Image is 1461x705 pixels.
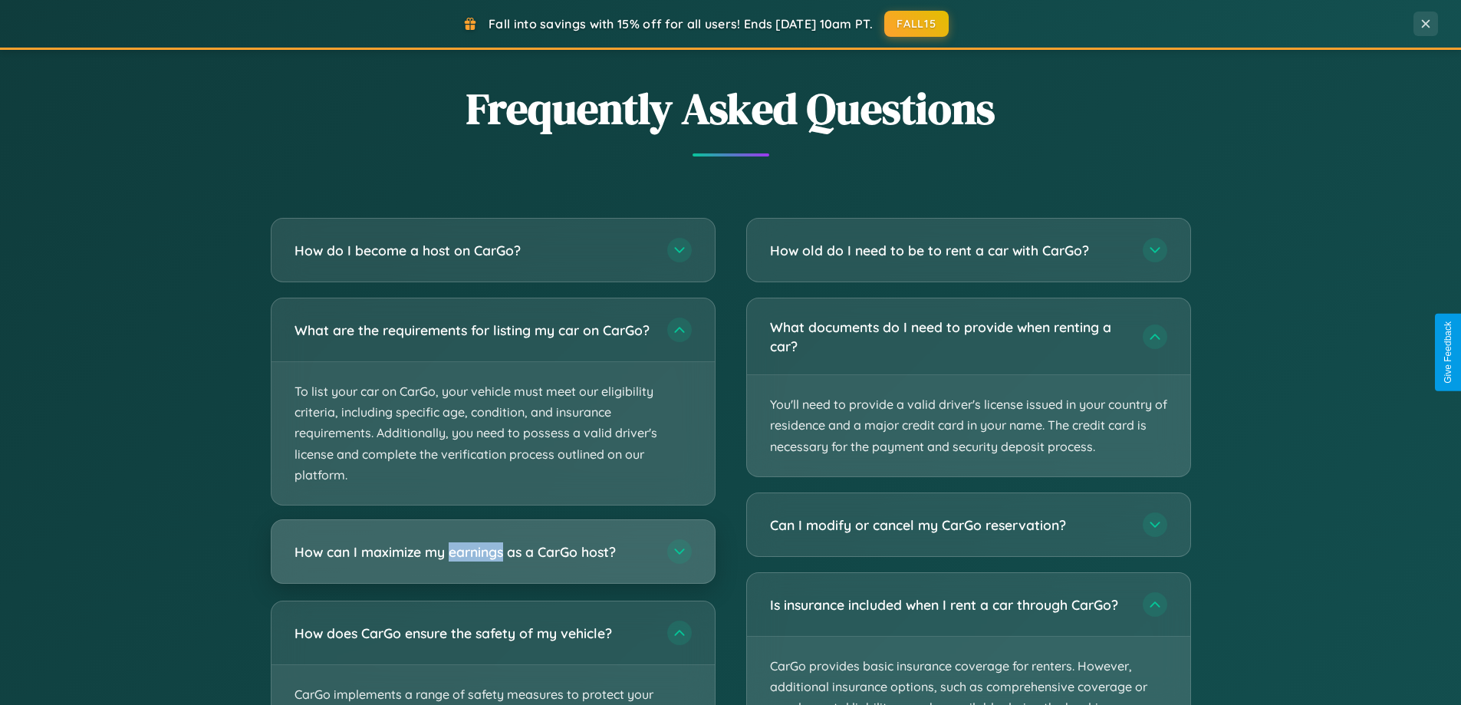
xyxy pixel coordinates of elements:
[770,318,1127,355] h3: What documents do I need to provide when renting a car?
[271,79,1191,138] h2: Frequently Asked Questions
[295,624,652,643] h3: How does CarGo ensure the safety of my vehicle?
[770,595,1127,614] h3: Is insurance included when I rent a car through CarGo?
[489,16,873,31] span: Fall into savings with 15% off for all users! Ends [DATE] 10am PT.
[295,321,652,340] h3: What are the requirements for listing my car on CarGo?
[1443,321,1453,384] div: Give Feedback
[271,362,715,505] p: To list your car on CarGo, your vehicle must meet our eligibility criteria, including specific ag...
[295,241,652,260] h3: How do I become a host on CarGo?
[295,542,652,562] h3: How can I maximize my earnings as a CarGo host?
[770,241,1127,260] h3: How old do I need to be to rent a car with CarGo?
[884,11,949,37] button: FALL15
[747,375,1190,476] p: You'll need to provide a valid driver's license issued in your country of residence and a major c...
[770,516,1127,535] h3: Can I modify or cancel my CarGo reservation?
